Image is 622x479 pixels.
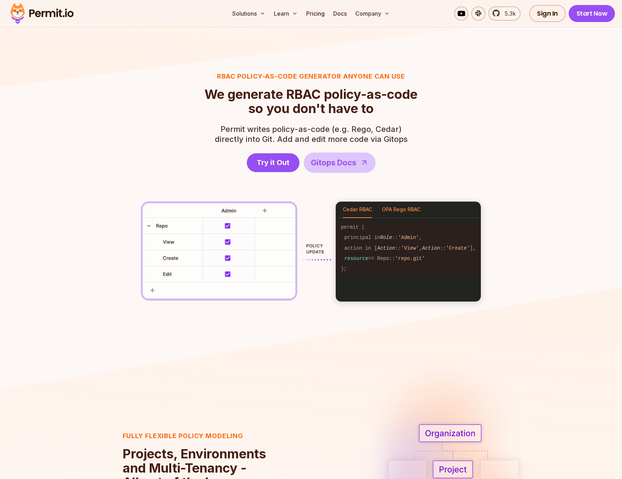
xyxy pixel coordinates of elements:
[204,87,418,116] h2: so you don't have to
[401,245,419,251] span: 'View'
[303,6,328,21] a: Pricing
[343,202,372,218] button: Cedar RBAC
[123,431,317,441] h3: Fully flexible policy modeling
[257,158,289,167] span: Try it Out
[330,6,350,21] a: Docs
[380,235,392,240] span: Role
[215,124,408,134] span: Permit writes policy-as-code (e.g. Rego, Cedar)
[382,202,420,218] button: OPA Rego RBAC
[204,87,418,101] span: We generate RBAC policy-as-code
[7,1,77,26] img: Permit logo
[336,243,481,253] code: action in [ :: , :: ],
[446,245,470,251] span: 'Create'
[377,245,395,251] span: Action
[247,153,299,172] a: Try it Out
[336,233,481,243] code: principal in :: ,
[500,9,516,18] span: 5.3k
[311,157,356,169] span: Gitops Docs
[344,256,368,261] span: resource
[395,256,425,261] span: 'repo.git'
[488,6,521,21] a: 5.3k
[229,6,268,21] button: Solutions
[352,6,393,21] button: Company
[204,71,418,81] h3: RBAC Policy-as-code generator anyone can use
[569,5,615,22] a: Start Now
[336,264,481,274] code: );
[336,222,481,233] code: permit (
[529,5,566,22] a: Sign In
[271,6,301,21] button: Learn
[304,153,376,173] a: Gitops Docs
[422,245,440,251] span: Action
[336,254,481,264] code: == Repo::
[215,124,408,144] p: directly into Git. Add and edit more code via Gitops
[398,235,419,240] span: 'Admin'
